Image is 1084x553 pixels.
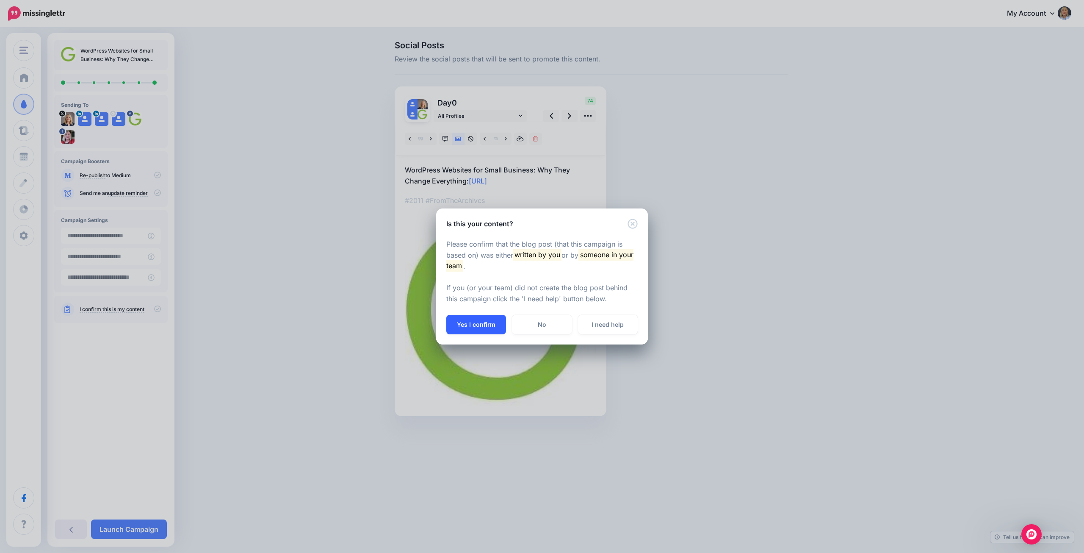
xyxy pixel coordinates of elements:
[578,315,638,334] a: I need help
[446,315,506,334] button: Yes I confirm
[513,249,561,260] mark: written by you
[446,249,633,271] mark: someone in your team
[446,239,638,305] p: Please confirm that the blog post (that this campaign is based on) was either or by . If you (or ...
[512,315,572,334] a: No
[1021,524,1042,545] div: Open Intercom Messenger
[628,219,638,229] button: Close
[446,219,513,229] h5: Is this your content?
